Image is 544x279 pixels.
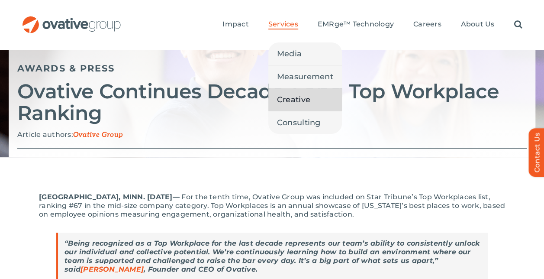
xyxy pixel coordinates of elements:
[222,11,522,39] nav: Menu
[268,20,298,29] a: Services
[22,15,122,23] a: OG_Full_horizontal_RGB
[17,63,115,74] a: Awards & Press
[64,239,480,273] strong: “Being recognized as a Top Workplace for the last decade represents our team’s ability to consist...
[277,94,310,106] span: Creative
[277,117,321,129] span: Consulting
[73,131,123,139] span: Ovative Group
[268,42,342,65] a: Media
[222,20,248,29] a: Impact
[39,193,505,218] span: nth time, Ovative Group was included on Star Tribune’s Top Workplaces list, ranking #67 in the mi...
[181,193,217,201] span: For the te
[268,65,342,88] a: Measurement
[17,130,527,139] p: Article authors:
[268,111,342,134] a: Consulting
[39,193,172,201] span: [GEOGRAPHIC_DATA], MINN. [DATE]
[80,265,144,273] a: [PERSON_NAME]
[460,20,494,29] a: About Us
[17,81,527,124] h2: Ovative Continues Decade-Long Top Workplace Ranking
[172,193,179,201] span: ––
[268,88,342,111] a: Creative
[413,20,441,29] a: Careers
[277,71,333,83] span: Measurement
[277,48,302,60] span: Media
[318,20,394,29] a: EMRge™ Technology
[514,20,522,29] a: Search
